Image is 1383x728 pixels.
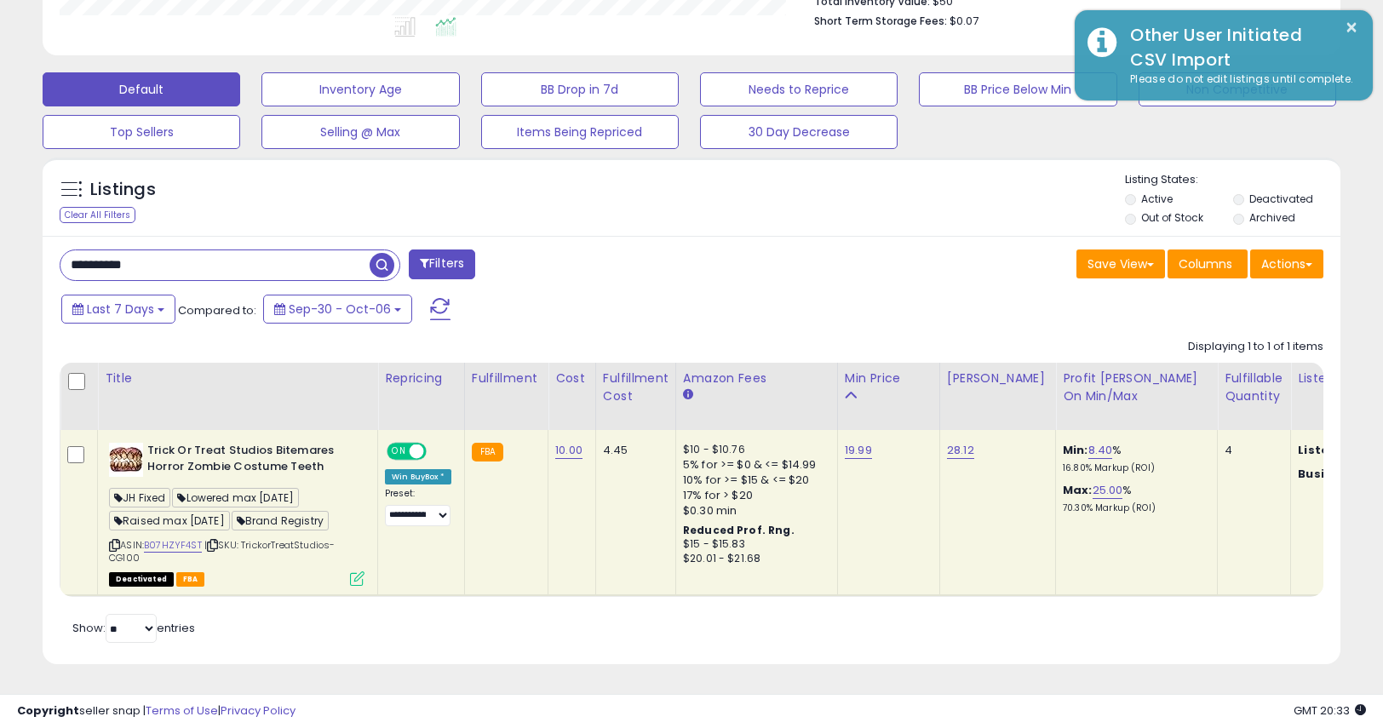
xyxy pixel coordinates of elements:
[109,511,230,530] span: Raised max [DATE]
[845,442,872,459] a: 19.99
[1168,249,1248,278] button: Columns
[109,538,336,564] span: | SKU: TrickorTreatStudios-CG100
[90,178,156,202] h5: Listings
[1345,17,1358,38] button: ×
[1179,255,1232,272] span: Columns
[1294,702,1366,719] span: 2025-10-14 20:33 GMT
[814,14,947,28] b: Short Term Storage Fees:
[555,370,588,387] div: Cost
[109,572,174,587] span: All listings that are unavailable for purchase on Amazon for any reason other than out-of-stock
[700,72,898,106] button: Needs to Reprice
[388,444,410,459] span: ON
[603,370,669,405] div: Fulfillment Cost
[60,207,135,223] div: Clear All Filters
[147,443,354,479] b: Trick Or Treat Studios Bitemares Horror Zombie Costume Teeth
[1188,339,1323,355] div: Displaying 1 to 1 of 1 items
[1125,172,1340,188] p: Listing States:
[1093,482,1123,499] a: 25.00
[683,387,693,403] small: Amazon Fees.
[947,370,1048,387] div: [PERSON_NAME]
[109,443,143,477] img: 51eEcd+sWVL._SL40_.jpg
[43,72,240,106] button: Default
[289,301,391,318] span: Sep-30 - Oct-06
[1250,249,1323,278] button: Actions
[683,537,824,552] div: $15 - $15.83
[1063,502,1204,514] p: 70.30% Markup (ROI)
[683,457,824,473] div: 5% for >= $0 & <= $14.99
[146,702,218,719] a: Terms of Use
[144,538,202,553] a: B07HZYF4ST
[17,702,79,719] strong: Copyright
[1249,210,1295,225] label: Archived
[1141,192,1173,206] label: Active
[109,443,364,584] div: ASIN:
[1063,483,1204,514] div: %
[683,552,824,566] div: $20.01 - $21.68
[1225,370,1283,405] div: Fulfillable Quantity
[385,488,451,526] div: Preset:
[472,370,541,387] div: Fulfillment
[700,115,898,149] button: 30 Day Decrease
[178,302,256,318] span: Compared to:
[1249,192,1313,206] label: Deactivated
[947,442,974,459] a: 28.12
[845,370,933,387] div: Min Price
[1063,482,1093,498] b: Max:
[172,488,299,507] span: Lowered max [DATE]
[1225,443,1277,458] div: 4
[409,249,475,279] button: Filters
[683,443,824,457] div: $10 - $10.76
[43,115,240,149] button: Top Sellers
[950,13,978,29] span: $0.07
[261,72,459,106] button: Inventory Age
[683,503,824,519] div: $0.30 min
[683,473,824,488] div: 10% for >= $15 & <= $20
[1063,443,1204,474] div: %
[1063,462,1204,474] p: 16.80% Markup (ROI)
[683,370,830,387] div: Amazon Fees
[603,443,663,458] div: 4.45
[232,511,329,530] span: Brand Registry
[385,370,457,387] div: Repricing
[105,370,370,387] div: Title
[1141,210,1203,225] label: Out of Stock
[1117,72,1360,88] div: Please do not edit listings until complete.
[1088,442,1113,459] a: 8.40
[1076,249,1165,278] button: Save View
[683,523,795,537] b: Reduced Prof. Rng.
[1063,370,1210,405] div: Profit [PERSON_NAME] on Min/Max
[263,295,412,324] button: Sep-30 - Oct-06
[1298,442,1375,458] b: Listed Price:
[555,442,582,459] a: 10.00
[72,620,195,636] span: Show: entries
[109,488,170,507] span: JH Fixed
[385,469,451,484] div: Win BuyBox *
[261,115,459,149] button: Selling @ Max
[919,72,1116,106] button: BB Price Below Min
[87,301,154,318] span: Last 7 Days
[1117,23,1360,72] div: Other User Initiated CSV Import
[1056,363,1218,430] th: The percentage added to the cost of goods (COGS) that forms the calculator for Min & Max prices.
[221,702,296,719] a: Privacy Policy
[683,488,824,503] div: 17% for > $20
[1063,442,1088,458] b: Min:
[176,572,205,587] span: FBA
[17,703,296,719] div: seller snap | |
[424,444,451,459] span: OFF
[481,115,679,149] button: Items Being Repriced
[472,443,503,461] small: FBA
[481,72,679,106] button: BB Drop in 7d
[61,295,175,324] button: Last 7 Days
